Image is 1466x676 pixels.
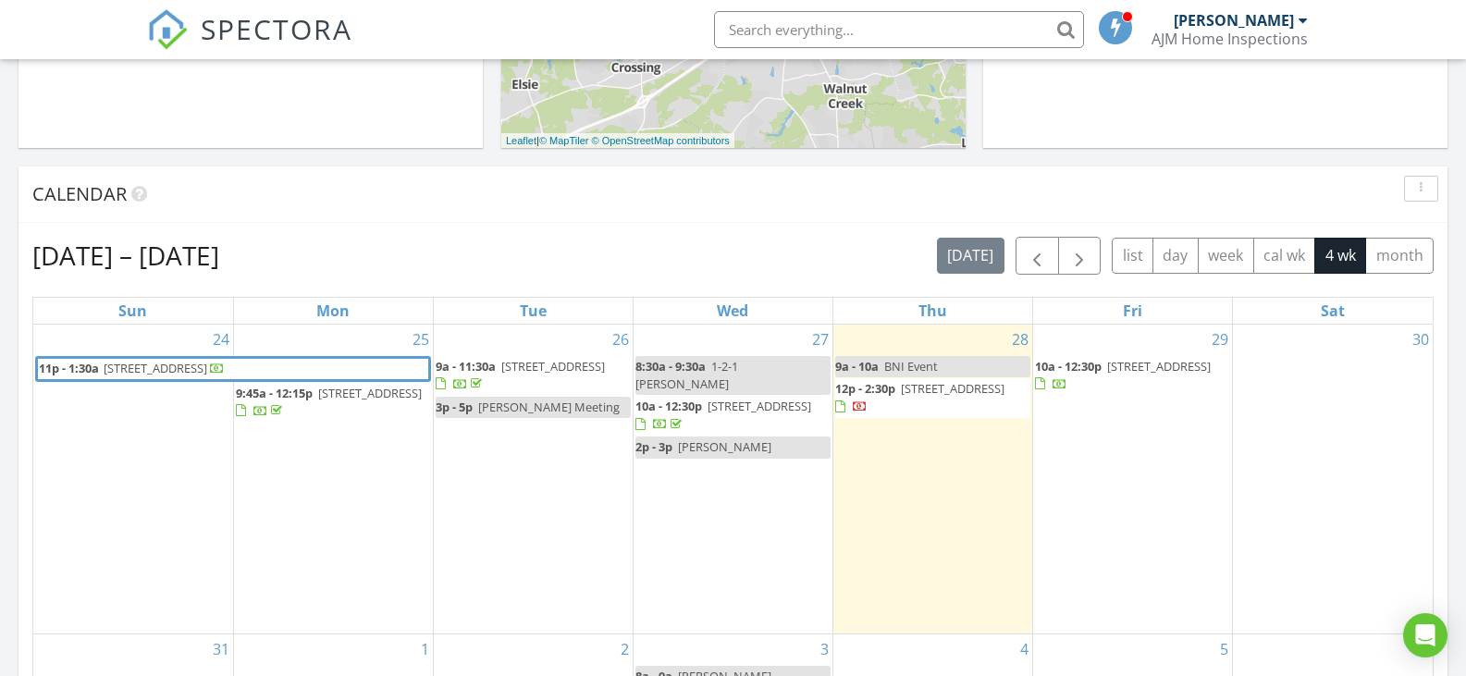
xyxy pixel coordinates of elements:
button: month [1365,238,1434,274]
a: Go to September 2, 2025 [617,634,633,664]
span: 12p - 2:30p [835,380,895,397]
span: 8:30a - 9:30a [635,358,706,375]
a: 10a - 12:30p [STREET_ADDRESS] [635,396,831,436]
a: Go to August 26, 2025 [609,325,633,354]
div: | [501,133,734,149]
a: 12p - 2:30p [STREET_ADDRESS] [835,378,1030,418]
a: Leaflet [506,135,536,146]
span: 3p - 5p [436,399,473,415]
input: Search everything... [714,11,1084,48]
button: 4 wk [1314,238,1366,274]
a: 9a - 11:30a [STREET_ADDRESS] [436,358,605,392]
td: Go to August 27, 2025 [633,325,832,634]
a: Go to September 4, 2025 [1016,634,1032,664]
button: cal wk [1253,238,1316,274]
a: Go to August 25, 2025 [409,325,433,354]
span: 9a - 10a [835,358,879,375]
span: 1-2-1 [PERSON_NAME] [635,358,738,392]
a: Saturday [1317,298,1349,324]
img: The Best Home Inspection Software - Spectora [147,9,188,50]
a: © MapTiler [539,135,589,146]
span: 10a - 12:30p [1035,358,1102,375]
td: Go to August 29, 2025 [1033,325,1233,634]
a: Monday [313,298,353,324]
button: Previous [1016,237,1059,275]
button: Next [1058,237,1102,275]
span: [STREET_ADDRESS] [901,380,1004,397]
a: Go to September 1, 2025 [417,634,433,664]
a: Friday [1119,298,1146,324]
a: Go to August 28, 2025 [1008,325,1032,354]
a: Go to September 5, 2025 [1216,634,1232,664]
span: [STREET_ADDRESS] [708,398,811,414]
button: day [1152,238,1199,274]
div: Open Intercom Messenger [1403,613,1448,658]
span: 9:45a - 12:15p [236,385,313,401]
a: Go to August 29, 2025 [1208,325,1232,354]
a: 10a - 12:30p [STREET_ADDRESS] [635,398,811,432]
a: © OpenStreetMap contributors [592,135,730,146]
a: Thursday [915,298,951,324]
span: 10a - 12:30p [635,398,702,414]
a: Tuesday [516,298,550,324]
a: Go to August 31, 2025 [209,634,233,664]
span: [STREET_ADDRESS] [501,358,605,375]
a: 9:45a - 12:15p [STREET_ADDRESS] [236,383,431,423]
span: [STREET_ADDRESS] [318,385,422,401]
a: Go to August 27, 2025 [808,325,832,354]
a: Go to September 3, 2025 [817,634,832,664]
span: 9a - 11:30a [436,358,496,375]
span: 2p - 3p [635,438,672,455]
span: Calendar [32,181,127,206]
a: Wednesday [713,298,752,324]
a: 12p - 2:30p [STREET_ADDRESS] [835,380,1004,414]
td: Go to August 26, 2025 [433,325,633,634]
td: Go to August 25, 2025 [233,325,433,634]
span: 11p - 1:30a [38,359,100,379]
span: [STREET_ADDRESS] [104,360,207,376]
a: 9a - 11:30a [STREET_ADDRESS] [436,356,631,396]
button: [DATE] [937,238,1004,274]
a: 10a - 12:30p [STREET_ADDRESS] [1035,358,1211,392]
span: [PERSON_NAME] Meeting [478,399,620,415]
a: 10a - 12:30p [STREET_ADDRESS] [1035,356,1230,396]
a: Go to August 30, 2025 [1409,325,1433,354]
span: SPECTORA [201,9,352,48]
div: AJM Home Inspections [1152,30,1308,48]
h2: [DATE] – [DATE] [32,237,219,274]
a: 9:45a - 12:15p [STREET_ADDRESS] [236,385,422,419]
div: [PERSON_NAME] [1174,11,1294,30]
span: BNI Event [884,358,938,375]
button: list [1112,238,1153,274]
a: 11p - 1:30a [STREET_ADDRESS] [35,356,431,382]
a: SPECTORA [147,25,352,64]
td: Go to August 30, 2025 [1233,325,1433,634]
a: Go to August 24, 2025 [209,325,233,354]
span: [STREET_ADDRESS] [1107,358,1211,375]
td: Go to August 24, 2025 [33,325,233,634]
td: Go to August 28, 2025 [833,325,1033,634]
span: [PERSON_NAME] [678,438,771,455]
a: 11p - 1:30a [STREET_ADDRESS] [38,359,428,379]
a: Sunday [115,298,151,324]
button: week [1198,238,1254,274]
